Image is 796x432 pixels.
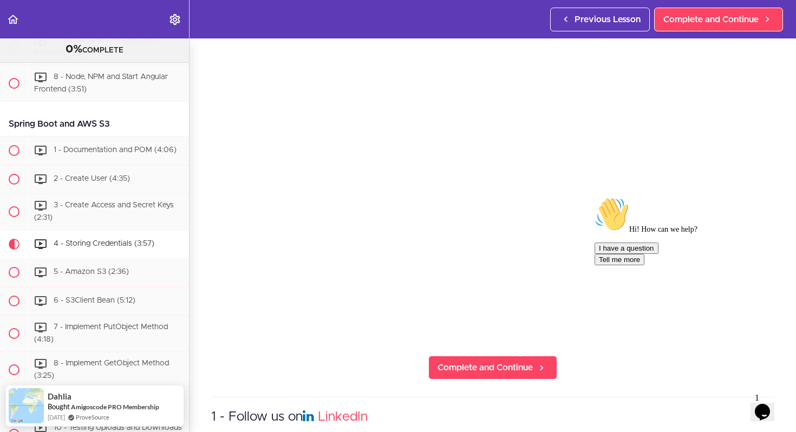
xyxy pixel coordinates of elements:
svg: Settings Menu [168,13,181,26]
a: Previous Lesson [550,8,650,31]
img: provesource social proof notification image [9,388,44,423]
div: COMPLETE [14,43,175,57]
span: Hi! How can we help? [4,32,107,41]
img: :wave: [4,4,39,39]
span: [DATE] [48,413,65,422]
a: LinkedIn [318,410,368,423]
a: Complete and Continue [428,356,557,379]
button: Tell me more [4,61,54,73]
iframe: To enrich screen reader interactions, please activate Accessibility in Grammarly extension settings [211,22,774,338]
iframe: chat widget [590,193,785,383]
a: ProveSource [76,413,109,422]
span: 8 - Node, NPM and Start Angular Frontend (3:51) [34,73,168,93]
span: 0% [66,44,82,55]
button: I have a question [4,50,68,61]
span: 5 - Amazon S3 (2:36) [54,268,129,276]
div: 👋Hi! How can we help?I have a questionTell me more [4,4,199,73]
span: Complete and Continue [663,13,759,26]
h3: 1 - Follow us on [211,408,774,426]
span: 8 - Implement GetObject Method (3:25) [34,359,169,379]
span: Bought [48,402,70,411]
span: Complete and Continue [438,361,533,374]
span: 4 - Storing Credentials (3:57) [54,240,154,247]
span: 2 - Create User (4:35) [54,175,130,183]
svg: Back to course curriculum [6,13,19,26]
span: 6 - S3Client Bean (5:12) [54,297,135,304]
iframe: chat widget [751,389,785,421]
span: 7 - Implement PutObject Method (4:18) [34,323,168,343]
a: Amigoscode PRO Membership [71,403,159,411]
span: Previous Lesson [575,13,641,26]
span: 1 - Documentation and POM (4:06) [54,147,177,154]
a: Complete and Continue [654,8,783,31]
span: Dahlia [48,392,71,401]
span: 3 - Create Access and Secret Keys (2:31) [34,202,174,222]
